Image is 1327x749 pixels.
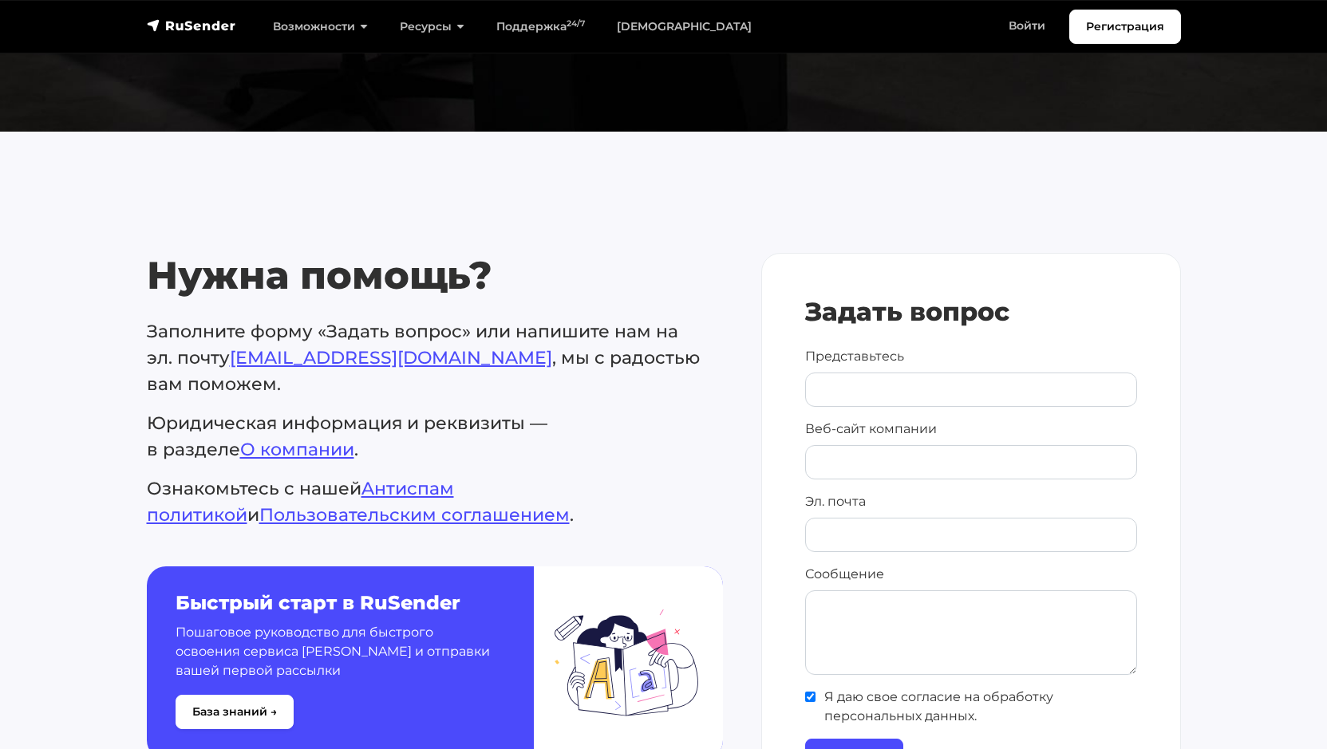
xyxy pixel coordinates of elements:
a: Пользовательским соглашением [259,504,570,526]
button: База знаний → [176,695,294,729]
p: Ознакомьтесь с нашей и . [147,475,723,528]
a: Поддержка24/7 [480,10,601,43]
a: Возможности [257,10,384,43]
span: Я даю свое согласие на обработку персональных данных. [805,688,1137,726]
label: Эл. почта [805,492,866,511]
a: [EMAIL_ADDRESS][DOMAIN_NAME] [230,347,552,369]
img: RuSender [147,18,236,34]
a: Регистрация [1069,10,1181,44]
label: Представьтесь [805,347,904,366]
a: Ресурсы [384,10,480,43]
h4: Задать вопрос [805,297,1137,327]
label: Веб-сайт компании [805,420,937,439]
label: Сообщение [805,565,884,584]
p: Пошаговое руководство для быстрого освоения сервиса [PERSON_NAME] и отправки вашей первой рассылки [176,623,496,680]
p: Заполните форму «Задать вопрос» или напишите нам на эл. почту , мы с радостью вам поможем. [147,318,723,397]
a: Aнтиспам политикой [147,478,454,526]
h5: Быстрый старт в RuSender [176,592,496,615]
a: Войти [993,10,1061,42]
h2: Нужна помощь? [147,253,723,299]
input: Я даю свое согласие на обработку персональных данных. [805,692,816,702]
a: О компании [240,439,354,460]
p: Юридическая информация и реквизиты — в разделе . [147,410,723,463]
sup: 24/7 [567,18,585,29]
a: [DEMOGRAPHIC_DATA] [601,10,768,43]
